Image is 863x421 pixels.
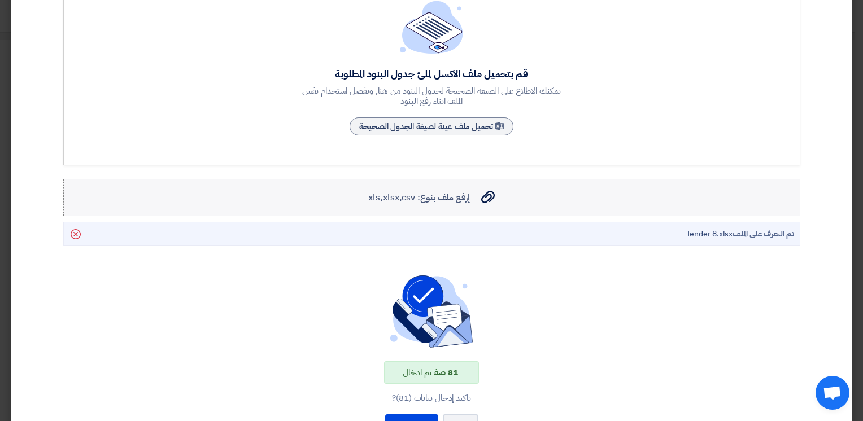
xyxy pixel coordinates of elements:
[384,361,479,384] div: تم ادخال
[350,117,513,135] a: تحميل ملف عينة لصيغة الجدول الصحيحة
[434,366,458,379] span: 81 صف
[733,228,794,240] span: تم التعرف علي الملف
[687,228,794,240] span: tender 8.xlsx
[386,275,477,348] img: confirm_importing.svg
[384,393,479,403] div: تاكيد إدخال بيانات (81)?
[368,191,469,204] span: إرفع ملف بنوع: xls,xlsx,csv
[296,67,567,80] div: قم بتحميل ملف الاكسل لملئ جدول البنود المطلوبة
[816,376,849,410] div: Open chat
[400,1,463,54] img: empty_state_list.svg
[296,86,567,106] div: يمكنك الاطلاع على الصيغه الصحيحة لجدول البنود من هنا, ويفضل استخدام نفس الملف اثناء رفع البنود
